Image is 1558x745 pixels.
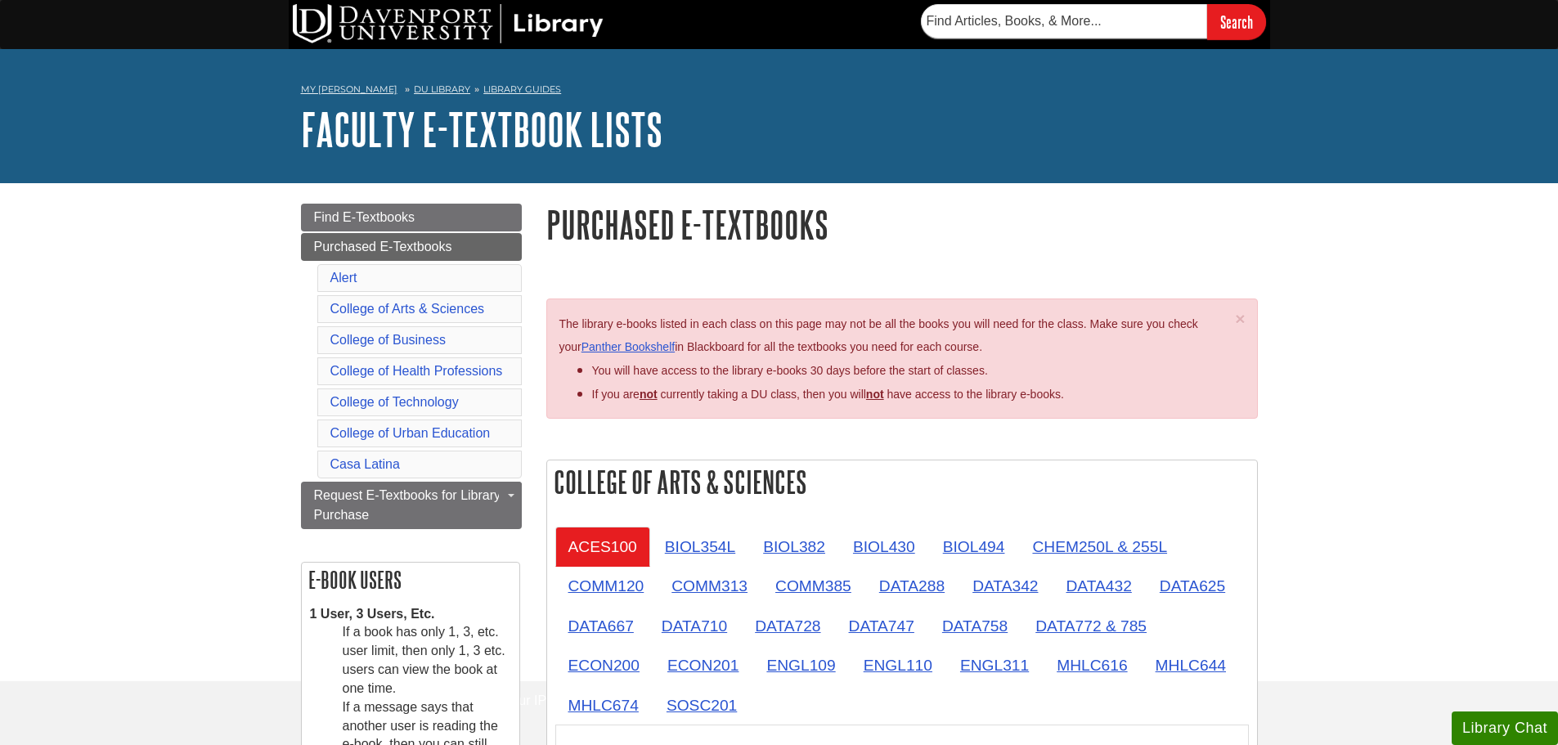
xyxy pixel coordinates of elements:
span: Purchased E-Textbooks [314,240,452,254]
a: BIOL430 [840,527,928,567]
a: ACES100 [555,527,650,567]
a: DATA747 [836,606,927,646]
a: MHLC616 [1044,645,1140,685]
a: Alert [330,271,357,285]
h2: College of Arts & Sciences [547,460,1257,504]
a: ENGL311 [947,645,1042,685]
a: BIOL382 [750,527,838,567]
a: ECON200 [555,645,653,685]
a: MHLC644 [1143,645,1239,685]
a: DATA288 [866,566,958,606]
a: ECON201 [654,645,752,685]
span: × [1235,309,1245,328]
a: CHEM250L & 255L [1019,527,1180,567]
span: Request E-Textbooks for Library Purchase [314,488,501,522]
a: DATA625 [1147,566,1238,606]
span: You will have access to the library e-books 30 days before the start of classes. [592,364,988,377]
a: MHLC674 [555,685,652,725]
a: Panther Bookshelf [581,340,675,353]
a: BIOL354L [652,527,748,567]
a: DU Library [414,83,470,95]
a: Library Guides [483,83,561,95]
a: DATA758 [929,606,1021,646]
a: COMM120 [555,566,658,606]
a: DATA432 [1053,566,1144,606]
a: SOSC201 [653,685,750,725]
strong: not [640,388,658,401]
input: Find Articles, Books, & More... [921,4,1207,38]
a: Find E-Textbooks [301,204,522,231]
button: Close [1235,310,1245,327]
a: DATA772 & 785 [1022,606,1160,646]
dt: 1 User, 3 Users, Etc. [310,605,511,624]
a: ENGL110 [851,645,945,685]
span: If you are currently taking a DU class, then you will have access to the library e-books. [592,388,1064,401]
a: BIOL494 [930,527,1018,567]
form: Searches DU Library's articles, books, and more [921,4,1266,39]
h1: Purchased E-Textbooks [546,204,1258,245]
a: COMM313 [658,566,761,606]
a: COMM385 [762,566,864,606]
a: Purchased E-Textbooks [301,233,522,261]
a: ENGL109 [753,645,848,685]
a: College of Urban Education [330,426,491,440]
a: Faculty E-Textbook Lists [301,104,662,155]
a: College of Technology [330,395,459,409]
a: My [PERSON_NAME] [301,83,397,96]
span: The library e-books listed in each class on this page may not be all the books you will need for ... [559,317,1198,354]
a: College of Arts & Sciences [330,302,485,316]
a: DATA667 [555,606,647,646]
button: Library Chat [1452,711,1558,745]
img: DU Library [293,4,604,43]
nav: breadcrumb [301,79,1258,105]
a: DATA342 [959,566,1051,606]
a: College of Business [330,333,446,347]
a: Casa Latina [330,457,400,471]
a: Request E-Textbooks for Library Purchase [301,482,522,529]
span: Find E-Textbooks [314,210,415,224]
u: not [866,388,884,401]
h2: E-book Users [302,563,519,597]
a: DATA728 [742,606,833,646]
a: College of Health Professions [330,364,503,378]
a: DATA710 [649,606,740,646]
input: Search [1207,4,1266,39]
